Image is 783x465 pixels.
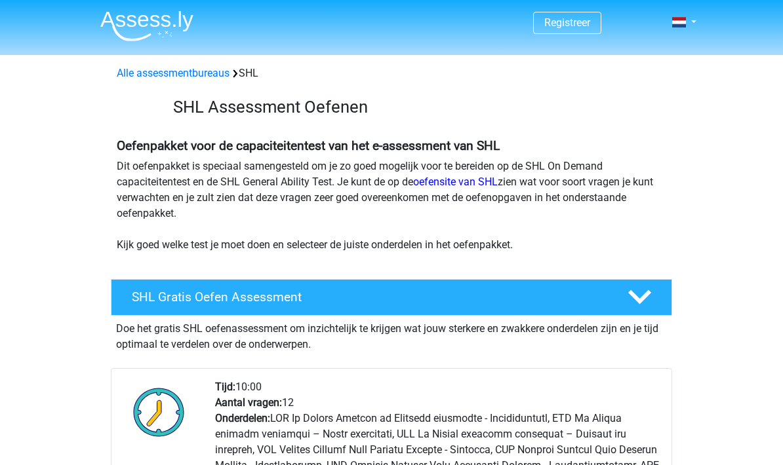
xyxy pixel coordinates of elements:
[173,97,662,117] h3: SHL Assessment Oefenen
[132,289,607,305] h4: SHL Gratis Oefen Assessment
[111,65,672,81] div: SHL
[215,381,235,393] b: Tijd:
[100,10,193,41] img: Assessly
[126,379,192,445] img: Klok
[106,279,677,316] a: SHL Gratis Oefen Assessment
[215,412,270,424] b: Onderdelen:
[117,67,230,79] a: Alle assessmentbureaus
[413,176,498,188] a: oefensite van SHL
[544,16,590,29] a: Registreer
[117,158,666,253] p: Dit oefenpakket is speciaal samengesteld om je zo goed mogelijk voor te bereiden op de SHL On Dem...
[215,396,282,409] b: Aantal vragen:
[117,138,500,153] b: Oefenpakket voor de capaciteitentest van het e-assessment van SHL
[111,316,672,352] div: Doe het gratis SHL oefenassessment om inzichtelijk te krijgen wat jouw sterkere en zwakkere onder...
